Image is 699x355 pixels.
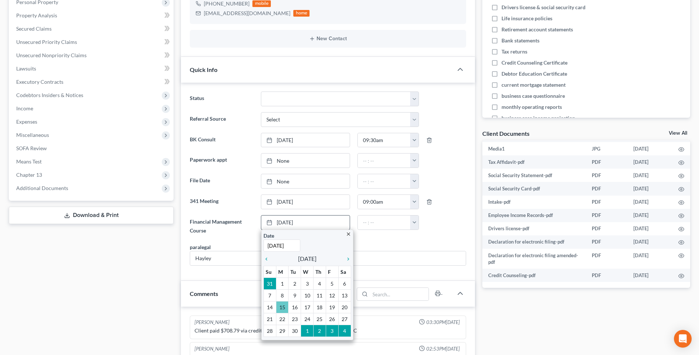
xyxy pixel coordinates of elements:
[10,22,174,35] a: Secured Claims
[263,239,300,252] input: 1/1/2013
[501,70,567,77] span: Debtor Education Certificate
[501,103,562,111] span: monthly operating reports
[186,112,257,127] label: Referral Source
[276,266,289,278] th: M
[263,266,276,278] th: Su
[342,256,351,262] i: chevron_right
[586,182,628,195] td: PDF
[314,289,326,301] td: 11
[16,52,87,58] span: Unsecured Nonpriority Claims
[190,251,466,265] input: --
[482,130,530,137] div: Client Documents
[628,249,672,269] td: [DATE]
[326,266,338,278] th: F
[190,66,217,73] span: Quick Info
[338,313,351,325] td: 27
[190,243,211,251] div: paralegal
[16,132,49,138] span: Miscellaneous
[586,169,628,182] td: PDF
[628,142,672,155] td: [DATE]
[482,169,586,182] td: Social Security Statement-pdf
[196,36,460,42] button: New Contact
[289,301,301,313] td: 16
[586,249,628,269] td: PDF
[314,301,326,313] td: 18
[186,133,257,148] label: BK Consult
[186,215,257,237] label: Financial Management Course
[263,278,276,289] td: 31
[482,155,586,169] td: Tax Affidavit-pdf
[628,155,672,169] td: [DATE]
[261,133,350,147] a: [DATE]
[326,301,338,313] td: 19
[195,327,461,334] div: Client paid $708.79 via credit card for ch 13 filing fee + square fees-MC
[10,75,174,89] a: Executory Contracts
[276,301,289,313] td: 15
[338,301,351,313] td: 20
[426,319,460,326] span: 03:30PM[DATE]
[586,269,628,282] td: PDF
[628,235,672,249] td: [DATE]
[289,266,301,278] th: Tu
[586,222,628,235] td: PDF
[501,37,539,44] span: Bank statements
[16,185,68,191] span: Additional Documents
[10,62,174,75] a: Lawsuits
[289,325,301,337] td: 30
[482,196,586,209] td: Intake-pdf
[314,278,326,289] td: 4
[10,9,174,22] a: Property Analysis
[501,59,567,66] span: Credit Counseling Certificate
[501,4,586,11] span: Drivers license & social security card
[276,278,289,289] td: 1
[263,301,276,313] td: 14
[338,266,351,278] th: Sa
[186,153,257,168] label: Paperwork appt
[16,118,37,125] span: Expenses
[298,254,317,263] span: [DATE]
[289,289,301,301] td: 9
[669,131,687,136] a: View All
[482,249,586,269] td: Declaration for electronic filing amended-pdf
[204,10,290,17] div: [EMAIL_ADDRESS][DOMAIN_NAME]
[426,345,460,352] span: 02:53PM[DATE]
[301,289,314,301] td: 10
[186,92,257,106] label: Status
[358,133,410,147] input: -- : --
[501,15,552,22] span: Life insurance policies
[263,325,276,337] td: 28
[338,289,351,301] td: 13
[16,92,83,98] span: Codebtors Insiders & Notices
[501,81,566,89] span: current mortgage statement
[16,172,42,178] span: Chapter 13
[326,325,338,337] td: 3
[261,174,350,188] a: None
[289,313,301,325] td: 23
[314,313,326,325] td: 25
[252,0,271,7] div: mobile
[9,207,174,224] a: Download & Print
[358,216,410,230] input: -- : --
[314,325,326,337] td: 2
[263,313,276,325] td: 21
[276,289,289,301] td: 8
[628,209,672,222] td: [DATE]
[342,254,351,263] a: chevron_right
[314,266,326,278] th: Th
[10,142,174,155] a: SOFA Review
[586,155,628,169] td: PDF
[276,313,289,325] td: 22
[186,194,257,209] label: 341 Meeting
[674,330,692,348] div: Open Intercom Messenger
[482,235,586,249] td: Declaration for electronic filing-pdf
[370,288,429,300] input: Search...
[195,319,230,326] div: [PERSON_NAME]
[586,142,628,155] td: JPG
[586,209,628,222] td: PDF
[628,182,672,195] td: [DATE]
[628,169,672,182] td: [DATE]
[501,26,573,33] span: Retirement account statements
[358,154,410,168] input: -- : --
[326,289,338,301] td: 12
[301,313,314,325] td: 24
